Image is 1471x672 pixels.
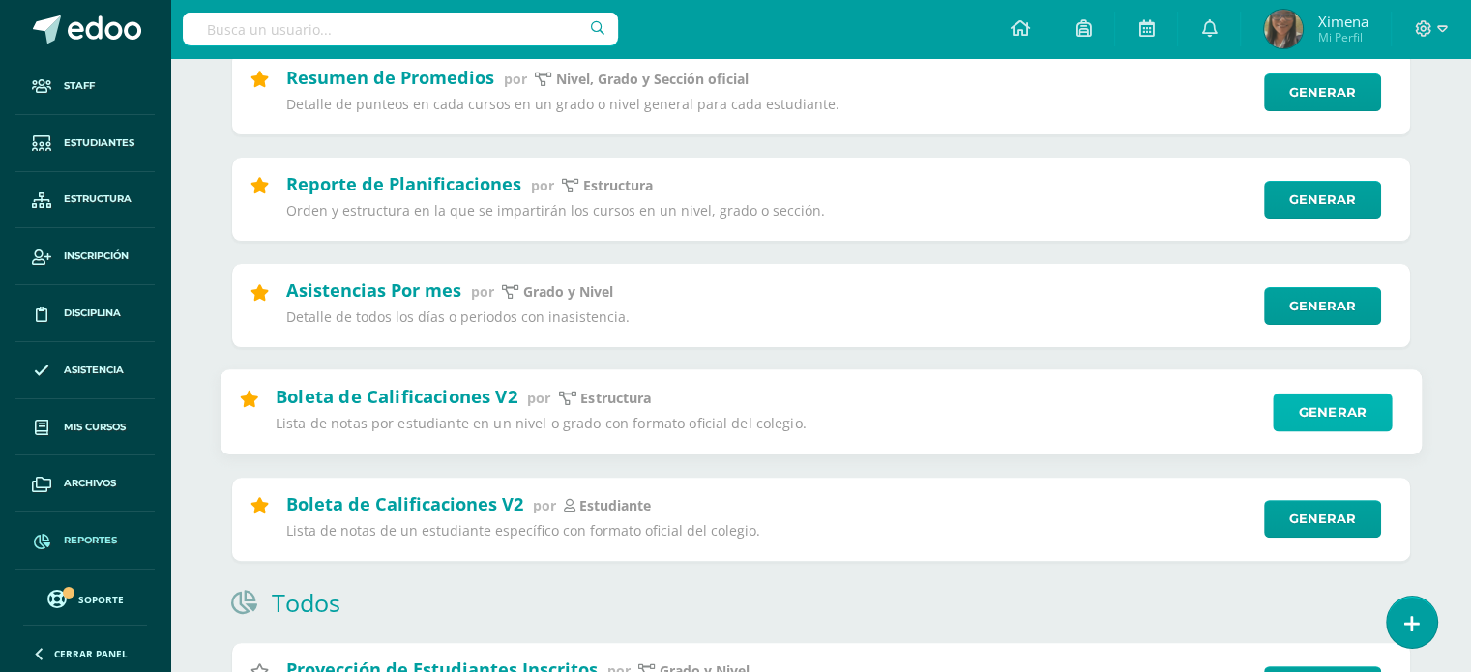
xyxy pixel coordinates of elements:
[580,390,651,408] p: Estructura
[556,71,749,88] p: Nivel, Grado y Sección oficial
[15,228,155,285] a: Inscripción
[64,78,95,94] span: Staff
[15,115,155,172] a: Estudiantes
[1273,394,1392,432] a: Generar
[286,96,1251,113] p: Detalle de punteos en cada cursos en un grado o nivel general para cada estudiante.
[286,522,1251,540] p: Lista de notas de un estudiante específico con formato oficial del colegio.
[64,476,116,491] span: Archivos
[579,497,651,514] p: estudiante
[286,308,1251,326] p: Detalle de todos los días o periodos con inasistencia.
[471,282,494,301] span: por
[15,285,155,342] a: Disciplina
[64,248,129,264] span: Inscripción
[286,202,1251,219] p: Orden y estructura en la que se impartirán los cursos en un nivel, grado o sección.
[1317,29,1368,45] span: Mi Perfil
[64,191,132,207] span: Estructura
[286,66,494,89] h2: Resumen de Promedios
[15,399,155,456] a: Mis cursos
[64,363,124,378] span: Asistencia
[1264,181,1381,219] a: Generar
[275,385,516,408] h2: Boleta de Calificaciones V2
[286,492,523,515] h2: Boleta de Calificaciones V2
[15,172,155,229] a: Estructura
[504,70,527,88] span: por
[54,647,128,660] span: Cerrar panel
[533,496,556,514] span: por
[286,278,461,302] h2: Asistencias Por mes
[583,177,653,194] p: estructura
[1317,12,1368,31] span: Ximena
[275,415,1259,433] p: Lista de notas por estudiante en un nivel o grado con formato oficial del colegio.
[523,283,613,301] p: Grado y Nivel
[64,135,134,151] span: Estudiantes
[1264,287,1381,325] a: Generar
[1264,73,1381,111] a: Generar
[64,420,126,435] span: Mis cursos
[531,176,554,194] span: por
[64,533,117,548] span: Reportes
[272,586,340,619] h1: Todos
[286,172,521,195] h2: Reporte de Planificaciones
[527,389,550,407] span: por
[15,342,155,399] a: Asistencia
[183,13,618,45] input: Busca un usuario...
[1264,500,1381,538] a: Generar
[15,455,155,512] a: Archivos
[78,593,124,606] span: Soporte
[15,512,155,570] a: Reportes
[64,306,121,321] span: Disciplina
[15,58,155,115] a: Staff
[23,585,147,611] a: Soporte
[1264,10,1303,48] img: d98bf3c1f642bb0fd1b79fad2feefc7b.png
